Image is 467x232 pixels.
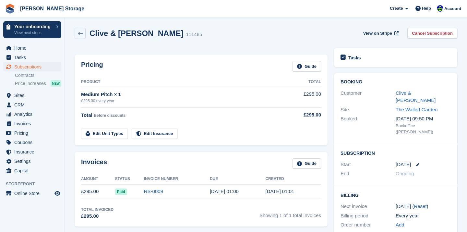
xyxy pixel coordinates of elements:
span: View on Stripe [363,30,392,37]
span: Settings [14,157,53,166]
a: Reset [414,203,426,209]
h2: Invoices [81,158,107,169]
span: Before discounts [94,113,126,118]
span: Help [422,5,431,12]
span: Storefront [6,181,65,187]
span: Paid [115,189,127,195]
span: Home [14,43,53,53]
div: Next invoice [341,203,396,210]
div: £295.00 [81,213,114,220]
h2: Tasks [348,55,361,61]
span: Invoices [14,119,53,128]
h2: Clive & [PERSON_NAME] [90,29,183,38]
a: RS-0009 [144,189,163,194]
p: Your onboarding [14,24,53,29]
a: [PERSON_NAME] Storage [18,3,87,14]
span: Capital [14,166,53,175]
time: 2025-10-01 00:01:40 UTC [265,189,294,194]
a: The Walled Garden [396,107,438,112]
a: menu [3,189,61,198]
h2: Billing [341,192,451,198]
a: menu [3,128,61,138]
a: Edit Insurance [132,128,178,139]
a: menu [3,91,61,100]
td: £295.00 [284,87,321,107]
p: View next steps [14,30,53,36]
div: [DATE] ( ) [396,203,451,210]
span: Create [390,5,403,12]
h2: Subscription [341,150,451,156]
th: Product [81,77,284,87]
span: Tasks [14,53,53,62]
a: Preview store [54,189,61,197]
div: £295.00 every year [81,98,284,104]
div: Total Invoiced [81,207,114,213]
div: [DATE] 09:50 PM [396,115,451,123]
h2: Booking [341,79,451,85]
div: 111485 [186,31,202,38]
span: Ongoing [396,171,414,176]
div: Every year [396,212,451,220]
th: Total [284,77,321,87]
a: menu [3,157,61,166]
a: Add [396,221,404,229]
a: menu [3,110,61,119]
a: Edit Unit Types [81,128,128,139]
div: Booked [341,115,396,135]
time: 2025-10-02 00:00:00 UTC [210,189,239,194]
a: Cancel Subscription [407,28,457,39]
a: menu [3,100,61,109]
th: Amount [81,174,115,184]
a: menu [3,53,61,62]
img: Louise Pain [437,5,443,12]
a: Guide [293,158,321,169]
a: menu [3,138,61,147]
div: Order number [341,221,396,229]
div: Site [341,106,396,114]
th: Invoice Number [144,174,210,184]
img: stora-icon-8386f47178a22dfd0bd8f6a31ec36ba5ce8667c1dd55bd0f319d3a0aa187defe.svg [5,4,15,14]
span: Subscriptions [14,62,53,71]
a: menu [3,62,61,71]
a: menu [3,166,61,175]
div: Backoffice ([PERSON_NAME]) [396,123,451,135]
div: Medium Pitch × 1 [81,91,284,98]
div: NEW [51,80,61,87]
time: 2025-10-01 00:00:00 UTC [396,161,411,168]
a: View on Stripe [361,28,400,39]
span: Pricing [14,128,53,138]
div: £295.00 [284,111,321,119]
a: Your onboarding View next steps [3,21,61,38]
span: Analytics [14,110,53,119]
th: Due [210,174,266,184]
a: menu [3,147,61,156]
span: Online Store [14,189,53,198]
div: End [341,170,396,177]
a: Contracts [15,72,61,79]
th: Created [265,174,321,184]
td: £295.00 [81,184,115,199]
a: Price increases NEW [15,80,61,87]
span: Coupons [14,138,53,147]
a: Clive & [PERSON_NAME] [396,90,436,103]
div: Billing period [341,212,396,220]
a: menu [3,43,61,53]
span: CRM [14,100,53,109]
th: Status [115,174,144,184]
a: menu [3,119,61,128]
a: Guide [293,61,321,72]
span: Total [81,112,92,118]
span: Account [444,6,461,12]
span: Insurance [14,147,53,156]
span: Price increases [15,80,46,87]
div: Start [341,161,396,168]
span: Sites [14,91,53,100]
h2: Pricing [81,61,103,72]
div: Customer [341,90,396,104]
span: Showing 1 of 1 total invoices [259,207,321,220]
